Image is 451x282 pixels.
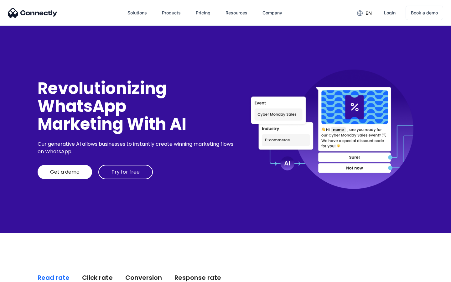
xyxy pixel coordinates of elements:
div: Try for free [111,169,140,175]
div: Get a demo [50,169,80,175]
div: Products [162,8,181,17]
a: Login [379,5,401,20]
a: Get a demo [38,165,92,179]
div: Pricing [196,8,210,17]
div: Revolutionizing WhatsApp Marketing With AI [38,79,236,133]
img: Connectly Logo [8,8,57,18]
div: Response rate [174,273,221,282]
a: Pricing [191,5,215,20]
div: Click rate [82,273,113,282]
div: Conversion [125,273,162,282]
div: Resources [225,8,247,17]
div: en [365,9,372,18]
a: Try for free [98,165,153,179]
div: Login [384,8,396,17]
div: Solutions [127,8,147,17]
div: Company [262,8,282,17]
div: Our generative AI allows businesses to instantly create winning marketing flows on WhatsApp. [38,140,236,155]
a: Book a demo [406,6,443,20]
div: Read rate [38,273,70,282]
